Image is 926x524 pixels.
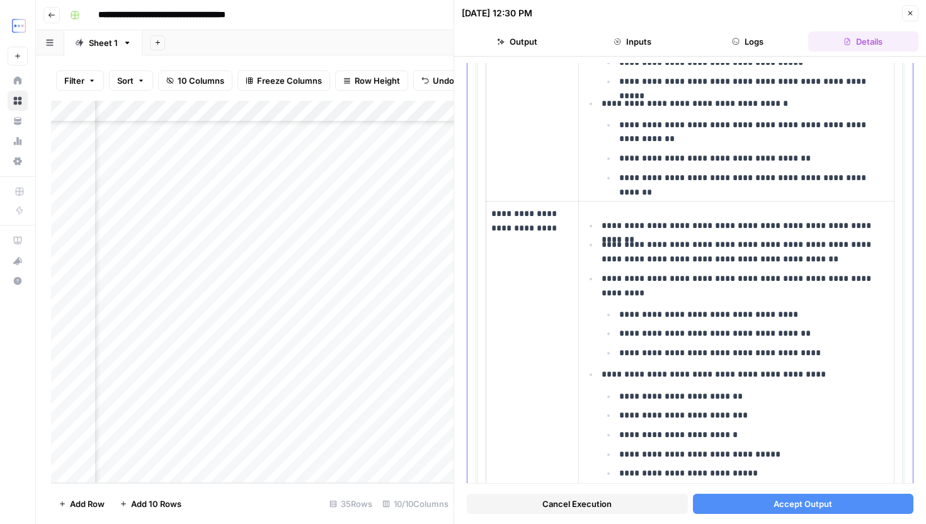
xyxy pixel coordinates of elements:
[158,71,232,91] button: 10 Columns
[8,231,28,251] a: AirOps Academy
[8,271,28,291] button: Help + Support
[56,71,104,91] button: Filter
[355,74,400,87] span: Row Height
[577,31,687,52] button: Inputs
[8,111,28,131] a: Your Data
[64,30,142,55] a: Sheet 1
[413,71,462,91] button: Undo
[64,74,84,87] span: Filter
[693,31,803,52] button: Logs
[89,37,118,49] div: Sheet 1
[8,14,30,37] img: TripleDart Logo
[8,251,28,271] button: What's new?
[462,31,572,52] button: Output
[8,10,28,42] button: Workspace: TripleDart
[237,71,330,91] button: Freeze Columns
[8,71,28,91] a: Home
[542,498,612,510] span: Cancel Execution
[462,7,532,20] div: [DATE] 12:30 PM
[433,74,454,87] span: Undo
[131,498,181,510] span: Add 10 Rows
[178,74,224,87] span: 10 Columns
[808,31,918,52] button: Details
[377,494,454,514] div: 10/10 Columns
[8,131,28,151] a: Usage
[70,498,105,510] span: Add Row
[257,74,322,87] span: Freeze Columns
[774,498,832,510] span: Accept Output
[117,74,134,87] span: Sort
[335,71,408,91] button: Row Height
[8,91,28,111] a: Browse
[8,251,27,270] div: What's new?
[324,494,377,514] div: 35 Rows
[51,494,112,514] button: Add Row
[109,71,153,91] button: Sort
[467,494,688,514] button: Cancel Execution
[112,494,189,514] button: Add 10 Rows
[8,151,28,171] a: Settings
[693,494,914,514] button: Accept Output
